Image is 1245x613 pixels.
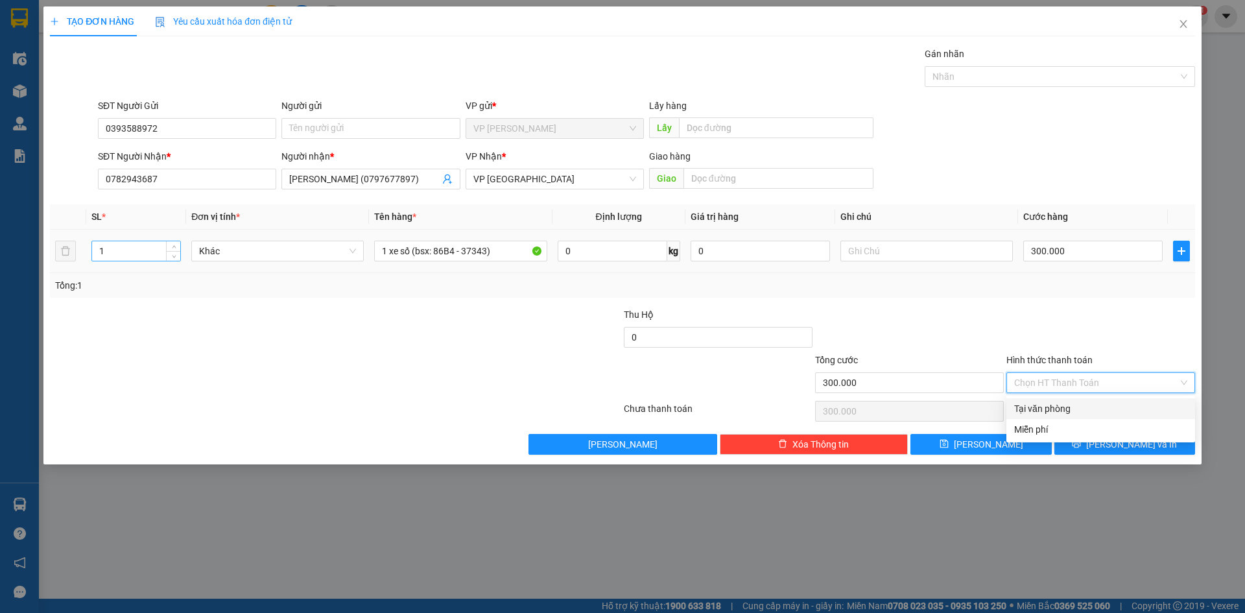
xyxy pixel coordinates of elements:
[840,241,1013,261] input: Ghi Chú
[925,49,964,59] label: Gán nhãn
[910,434,1051,455] button: save[PERSON_NAME]
[1014,402,1187,416] div: Tại văn phòng
[649,101,687,111] span: Lấy hàng
[778,439,787,450] span: delete
[720,434,908,455] button: deleteXóa Thông tin
[55,278,480,293] div: Tổng: 1
[835,204,1018,230] th: Ghi chú
[281,149,460,163] div: Người nhận
[1054,434,1195,455] button: printer[PERSON_NAME] và In
[649,168,683,189] span: Giao
[374,241,547,261] input: VD: Bàn, Ghế
[1165,6,1202,43] button: Close
[528,434,717,455] button: [PERSON_NAME]
[466,99,644,113] div: VP gửi
[281,99,460,113] div: Người gửi
[473,119,636,138] span: VP Phan Thiết
[50,17,59,26] span: plus
[473,169,636,189] span: VP Đà Lạt
[1174,246,1189,256] span: plus
[170,243,178,251] span: up
[940,439,949,450] span: save
[1023,211,1068,222] span: Cước hàng
[792,437,849,451] span: Xóa Thông tin
[1173,241,1190,261] button: plus
[596,211,642,222] span: Định lượng
[91,211,102,222] span: SL
[155,17,165,27] img: icon
[50,16,134,27] span: TẠO ĐƠN HÀNG
[691,241,830,261] input: 0
[622,402,814,424] div: Chưa thanh toán
[98,149,276,163] div: SĐT Người Nhận
[954,437,1023,451] span: [PERSON_NAME]
[1178,19,1189,29] span: close
[466,151,502,162] span: VP Nhận
[199,241,356,261] span: Khác
[624,309,654,320] span: Thu Hộ
[191,211,240,222] span: Đơn vị tính
[679,117,873,138] input: Dọc đường
[683,168,873,189] input: Dọc đường
[667,241,680,261] span: kg
[55,241,76,261] button: delete
[155,16,292,27] span: Yêu cầu xuất hóa đơn điện tử
[170,252,178,260] span: down
[166,251,180,261] span: Decrease Value
[98,99,276,113] div: SĐT Người Gửi
[649,117,679,138] span: Lấy
[588,437,658,451] span: [PERSON_NAME]
[691,211,739,222] span: Giá trị hàng
[442,174,453,184] span: user-add
[1014,422,1187,437] div: Miễn phí
[1072,439,1081,450] span: printer
[374,211,416,222] span: Tên hàng
[1006,355,1093,365] label: Hình thức thanh toán
[1086,437,1177,451] span: [PERSON_NAME] và In
[815,355,858,365] span: Tổng cước
[166,241,180,251] span: Increase Value
[649,151,691,162] span: Giao hàng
